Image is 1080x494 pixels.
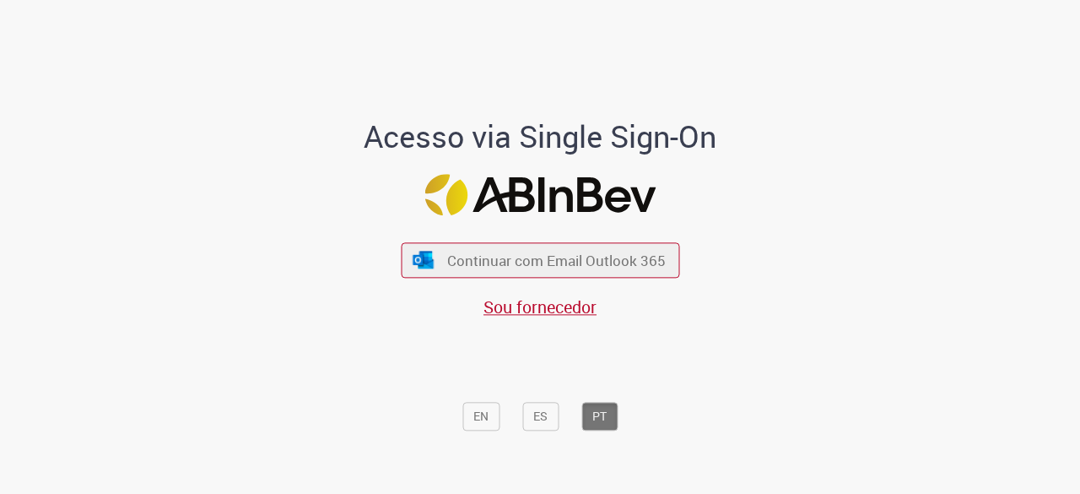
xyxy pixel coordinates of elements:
[306,121,775,155] h1: Acesso via Single Sign-On
[522,403,559,432] button: ES
[401,243,679,278] button: ícone Azure/Microsoft 360 Continuar com Email Outlook 365
[447,251,666,270] span: Continuar com Email Outlook 365
[412,251,435,269] img: ícone Azure/Microsoft 360
[483,296,597,318] a: Sou fornecedor
[581,403,618,432] button: PT
[424,174,656,215] img: Logo ABInBev
[462,403,499,432] button: EN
